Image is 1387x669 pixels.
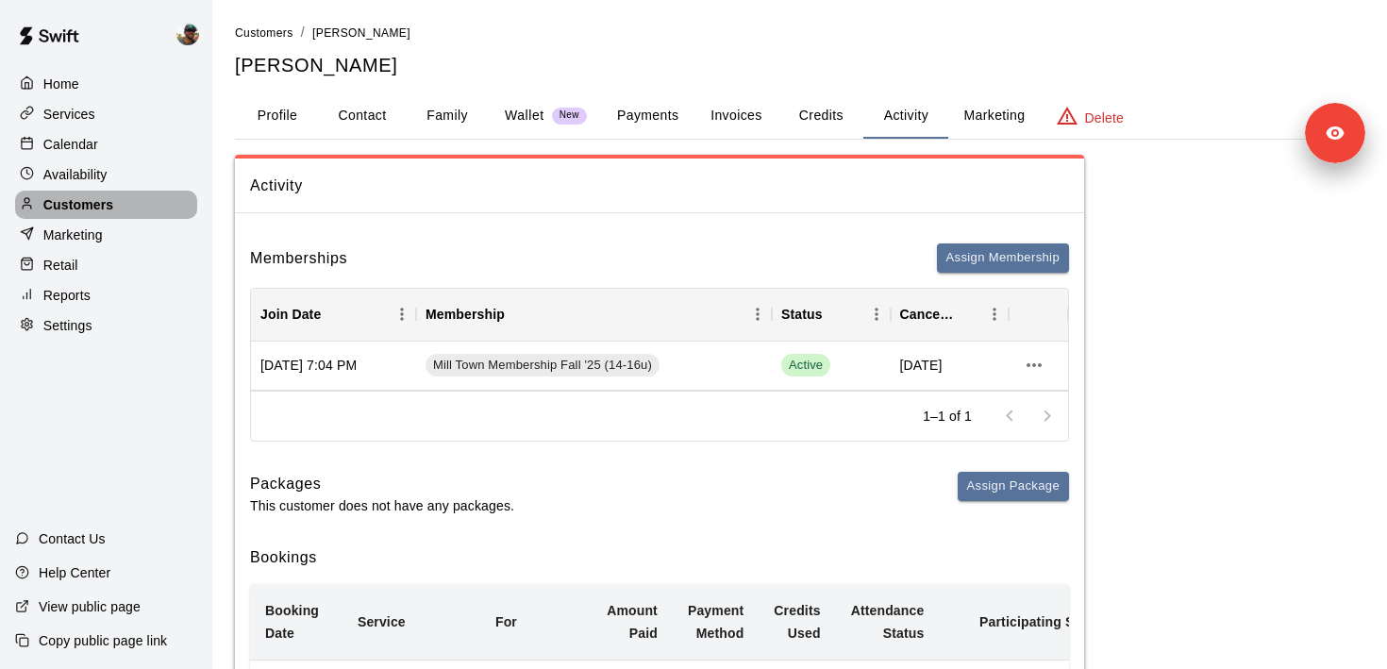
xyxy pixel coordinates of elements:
[235,25,293,40] a: Customers
[250,246,347,271] h6: Memberships
[744,300,772,328] button: Menu
[891,288,1010,341] div: Cancel Date
[15,100,197,128] a: Services
[693,93,778,139] button: Invoices
[320,93,405,139] button: Contact
[235,93,320,139] button: Profile
[772,288,891,341] div: Status
[15,251,197,279] a: Retail
[235,93,1364,139] div: basic tabs example
[958,472,1069,501] button: Assign Package
[43,256,78,275] p: Retail
[778,93,863,139] button: Credits
[426,357,660,375] span: Mill Town Membership Fall '25 (14-16u)
[900,356,943,375] span: [DATE]
[948,93,1040,139] button: Marketing
[426,288,505,341] div: Membership
[416,288,772,341] div: Membership
[43,75,79,93] p: Home
[15,221,197,249] a: Marketing
[173,15,212,53] div: Ben Boykin
[688,603,744,641] b: Payment Method
[980,300,1009,328] button: Menu
[43,135,98,154] p: Calendar
[954,301,980,327] button: Sort
[250,174,1069,198] span: Activity
[505,106,544,125] p: Wallet
[862,300,891,328] button: Menu
[979,614,1095,629] b: Participating Staff
[923,407,972,426] p: 1–1 of 1
[781,357,830,375] span: Active
[774,603,820,641] b: Credits Used
[781,288,823,341] div: Status
[39,529,106,548] p: Contact Us
[851,603,925,641] b: Attendance Status
[900,288,955,341] div: Cancel Date
[505,301,531,327] button: Sort
[863,93,948,139] button: Activity
[43,286,91,305] p: Reports
[937,243,1069,273] button: Assign Membership
[251,342,416,391] div: [DATE] 7:04 PM
[552,109,587,122] span: New
[312,26,410,40] span: [PERSON_NAME]
[607,603,658,641] b: Amount Paid
[602,93,693,139] button: Payments
[235,23,1364,43] nav: breadcrumb
[43,105,95,124] p: Services
[39,563,110,582] p: Help Center
[301,23,305,42] li: /
[39,597,141,616] p: View public page
[15,281,197,309] a: Reports
[1018,349,1050,381] button: more actions
[358,614,406,629] b: Service
[15,160,197,189] a: Availability
[405,93,490,139] button: Family
[235,26,293,40] span: Customers
[39,631,167,650] p: Copy public page link
[1085,109,1124,127] p: Delete
[176,23,199,45] img: Ben Boykin
[43,226,103,244] p: Marketing
[15,130,197,159] a: Calendar
[43,165,108,184] p: Availability
[388,300,416,328] button: Menu
[15,191,197,219] a: Customers
[15,311,197,340] a: Settings
[260,288,321,341] div: Join Date
[321,301,347,327] button: Sort
[781,354,830,376] span: Active
[823,301,849,327] button: Sort
[15,70,197,98] a: Home
[43,195,113,214] p: Customers
[250,545,1069,570] h6: Bookings
[426,354,665,376] a: Mill Town Membership Fall '25 (14-16u)
[43,316,92,335] p: Settings
[495,614,517,629] b: For
[250,496,514,515] p: This customer does not have any packages.
[265,603,319,641] b: Booking Date
[250,472,514,496] h6: Packages
[251,288,416,341] div: Join Date
[235,53,1364,78] h5: [PERSON_NAME]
